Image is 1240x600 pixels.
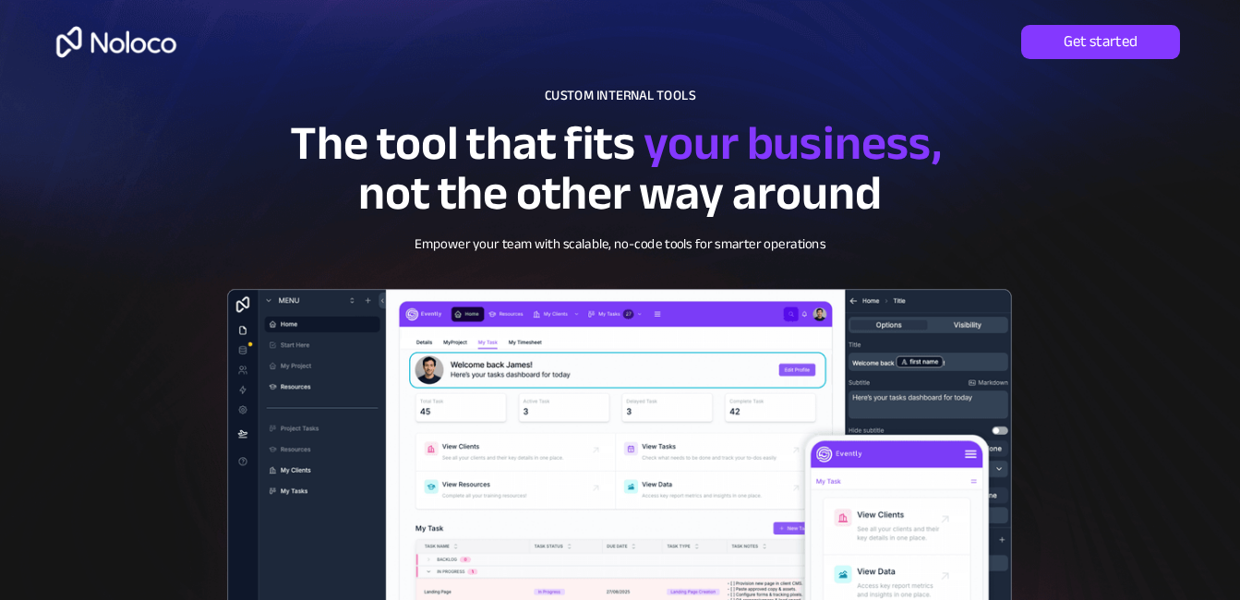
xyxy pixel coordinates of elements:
span: The tool that fits [290,98,635,187]
span: your business, [644,98,943,187]
span: CUSTOM INTERNAL TOOLS [545,83,695,109]
span: Get started [1021,32,1180,52]
a: Get started [1021,25,1180,59]
span: not the other way around [358,148,882,237]
span: Empower your team with scalable, no-code tools for smarter operations [415,231,825,257]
